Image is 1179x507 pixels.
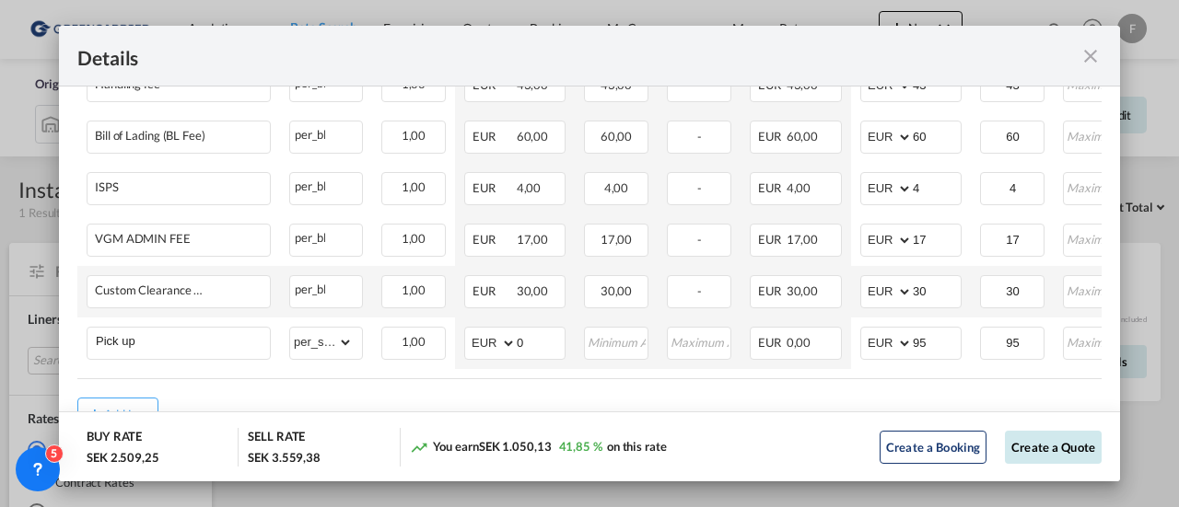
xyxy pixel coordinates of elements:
span: 1,00 [402,179,426,194]
span: 41,85 % [559,439,602,454]
div: per_bl [290,276,362,299]
span: 1,00 [402,334,426,349]
span: EUR [758,129,784,144]
span: 1,00 [402,231,426,246]
span: EUR [473,283,514,298]
span: - [697,180,702,195]
input: Charge Name [96,328,270,355]
span: 4,00 [604,180,629,195]
input: Minimum Amount [982,328,1044,355]
select: per_shipment [290,328,353,357]
input: Minimum Amount [586,328,648,355]
span: 60,00 [787,129,819,144]
span: - [697,129,702,144]
span: 30,00 [787,283,819,298]
md-icon: icon-plus md-link-fg s20 [86,405,104,423]
div: SEK 2.509,25 [87,449,159,466]
div: SEK 3.559,38 [248,449,321,466]
span: 4,00 [787,180,811,195]
input: Maximum Amount [1065,276,1126,304]
input: 4 [913,173,961,201]
div: BUY RATE [87,428,142,449]
md-icon: icon-trending-up [410,438,428,456]
div: You earn on this rate [410,438,667,457]
span: - [697,283,702,298]
input: 0 [517,328,565,355]
div: Bill of Lading (BL Fee) [95,129,205,143]
input: Minimum Amount [982,225,1044,252]
div: SELL RATE [248,428,305,449]
span: EUR [758,283,784,298]
div: per_bl [290,173,362,196]
button: Create a Booking [880,431,986,464]
button: Create a Quote [1005,431,1102,464]
div: Details [77,44,999,67]
input: Maximum Amount [669,328,730,355]
span: 17,00 [517,232,549,247]
span: 1,00 [402,128,426,143]
div: per_bl [290,121,362,144]
div: Custom Clearance Charge [95,283,205,297]
span: 17,00 [601,232,633,247]
div: Add Leg [104,409,148,420]
md-input-container: Pick up [88,328,270,355]
span: EUR [758,232,784,247]
span: 1,00 [402,282,426,297]
input: 17 [913,225,961,252]
input: Minimum Amount [982,173,1044,201]
input: Maximum Amount [1065,121,1126,149]
span: EUR [758,335,784,350]
input: Maximum Amount [1065,328,1126,355]
span: - [697,232,702,247]
input: Minimum Amount [982,276,1044,304]
input: 30 [913,276,961,304]
span: 30,00 [601,283,633,298]
span: 0,00 [787,335,811,350]
input: Maximum Amount [1065,225,1126,252]
input: 60 [913,121,961,149]
span: EUR [473,180,514,195]
span: 4,00 [517,180,542,195]
div: VGM ADMIN FEE [95,232,191,246]
span: 60,00 [517,129,549,144]
input: Minimum Amount [982,121,1044,149]
span: 30,00 [517,283,549,298]
input: Maximum Amount [1065,173,1126,201]
div: ISPS [95,180,119,194]
md-dialog: Port of Loading ... [59,26,1120,482]
span: EUR [758,180,784,195]
span: 60,00 [601,129,633,144]
span: EUR [473,232,514,247]
span: 17,00 [787,232,819,247]
button: Add Leg [77,398,158,431]
md-icon: icon-close fg-AAA8AD m-0 cursor [1080,45,1102,67]
div: per_bl [290,225,362,248]
span: EUR [473,129,514,144]
span: SEK 1.050,13 [479,439,552,454]
input: 95 [913,328,961,355]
